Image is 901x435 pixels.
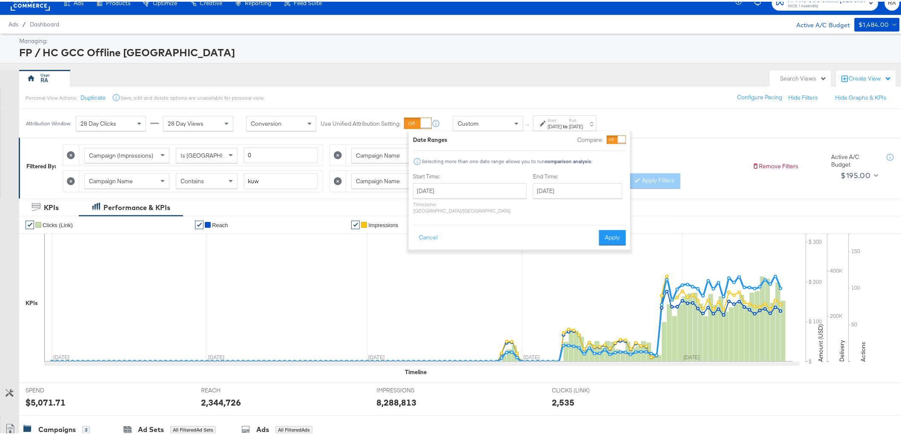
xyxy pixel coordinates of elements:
[181,150,246,158] span: Is [GEOGRAPHIC_DATA]
[732,88,789,104] button: Configure Pacing
[413,171,527,179] label: Start Time:
[599,228,626,244] button: Apply
[788,1,866,8] span: NICE / Assembly
[552,395,574,407] div: 2,535
[30,19,59,26] a: Dashboard
[275,424,313,432] div: All Filtered Ads
[458,118,479,126] span: Custom
[201,395,241,407] div: 2,344,726
[26,385,89,393] span: SPEND
[413,199,527,212] p: Timezone: [GEOGRAPHIC_DATA]/[GEOGRAPHIC_DATA]
[251,118,281,126] span: Conversion
[26,119,72,125] div: Attribution Window:
[368,220,398,227] span: Impressions
[413,134,448,142] div: Date Ranges
[817,323,825,360] text: Amount (USD)
[80,92,106,100] button: Duplicate
[413,228,444,244] button: Cancel
[855,16,900,30] button: $1,484.00
[201,385,265,393] span: REACH
[545,156,591,163] strong: comparison analysis
[256,423,269,433] div: Ads
[89,176,133,183] span: Campaign Name
[38,423,76,433] div: Campaigns
[376,385,440,393] span: IMPRESSIONS
[43,220,73,227] span: Clicks (Link)
[552,385,616,393] span: CLICKS (LINK)
[780,73,827,81] div: Search Views
[569,121,583,128] div: [DATE]
[562,121,569,128] strong: to
[26,219,34,228] a: ✔
[860,340,867,360] text: Actions
[82,424,90,432] div: 3
[405,366,427,375] div: Timeline
[26,297,38,305] div: KPIs
[89,150,153,158] span: Campaign (Impressions)
[841,167,871,180] div: $195.00
[548,121,562,128] div: [DATE]
[838,167,881,181] button: $195.00
[26,395,66,407] div: $5,071.71
[859,18,890,29] div: $1,484.00
[170,424,216,432] div: All Filtered Ad Sets
[356,176,400,183] span: Campaign Name
[788,16,850,29] div: Active A/C Budget
[533,171,626,179] label: End Time:
[832,151,878,167] div: Active A/C Budget
[138,423,164,433] div: Ad Sets
[752,161,799,169] button: Remove Filters
[212,220,228,227] span: Reach
[838,338,846,360] text: Delivery
[26,93,77,100] div: Personal View Actions:
[9,19,18,26] span: Ads
[376,395,416,407] div: 8,288,813
[18,19,30,26] span: /
[548,116,562,121] label: Start:
[44,201,59,211] div: KPIs
[244,146,318,161] input: Enter a number
[422,157,593,163] div: Selecting more than one date range allows you to run .
[835,92,887,100] button: Hide Graphs & KPIs
[181,176,204,183] span: Contains
[103,201,170,211] div: Performance & KPIs
[80,118,116,126] span: 28 Day Clicks
[569,116,583,121] label: End:
[789,92,818,100] button: Hide Filters
[577,134,603,142] label: Compare:
[195,219,204,228] a: ✔
[351,219,360,228] a: ✔
[26,161,56,169] div: Filtered By:
[168,118,204,126] span: 28 Day Views
[41,75,49,83] div: RA
[244,172,318,187] input: Enter a search term
[321,118,401,126] label: Use Unified Attribution Setting:
[356,150,400,158] span: Campaign Name
[849,73,892,81] div: Create View
[524,122,532,125] span: ↑
[121,93,264,100] div: Save, edit and delete options are unavailable for personal view.
[19,35,898,43] div: Managing:
[19,43,898,58] div: FP / HC GCC Offline [GEOGRAPHIC_DATA]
